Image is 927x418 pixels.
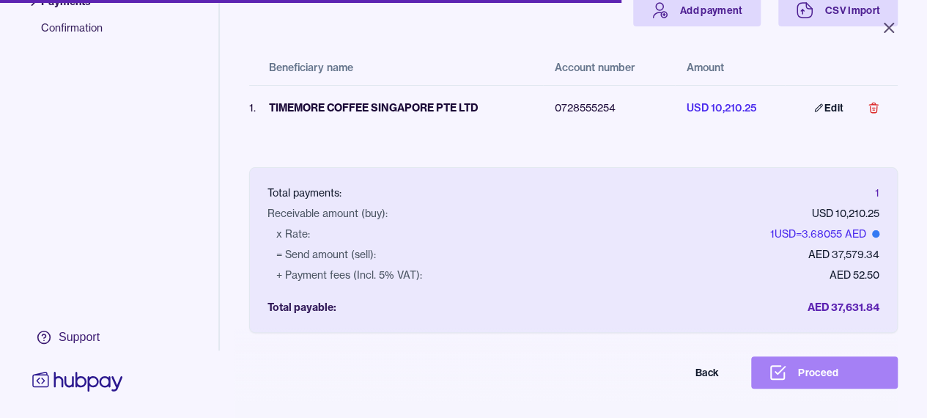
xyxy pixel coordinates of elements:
th: Amount [675,50,785,85]
div: Support [59,329,100,345]
td: TIMEMORE COFFEE SINGAPORE PTE LTD [257,85,543,130]
div: Total payable: [267,300,336,315]
button: Proceed [751,356,898,389]
th: Beneficiary name [257,50,543,85]
div: USD 10,210.25 [812,206,879,221]
th: Account number [543,50,674,85]
a: Support [29,322,126,353]
div: 1 USD = 3.68055 AED [770,227,879,241]
div: AED 37,631.84 [808,300,879,315]
span: Confirmation [41,21,103,47]
td: USD 10,210.25 [675,85,785,130]
button: Close [863,12,915,44]
div: = Send amount (sell): [276,247,376,262]
td: 0728555254 [543,85,674,130]
div: AED 37,579.34 [808,247,879,262]
div: 1 [875,186,879,200]
td: 1 . [249,85,257,130]
div: Total payments: [267,186,341,200]
div: Receivable amount (buy): [267,206,388,221]
a: Edit [797,92,861,124]
div: AED 52.50 [830,268,879,282]
div: x Rate: [276,227,310,241]
button: Back [590,356,736,389]
div: + Payment fees (Incl. 5% VAT): [276,268,422,282]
